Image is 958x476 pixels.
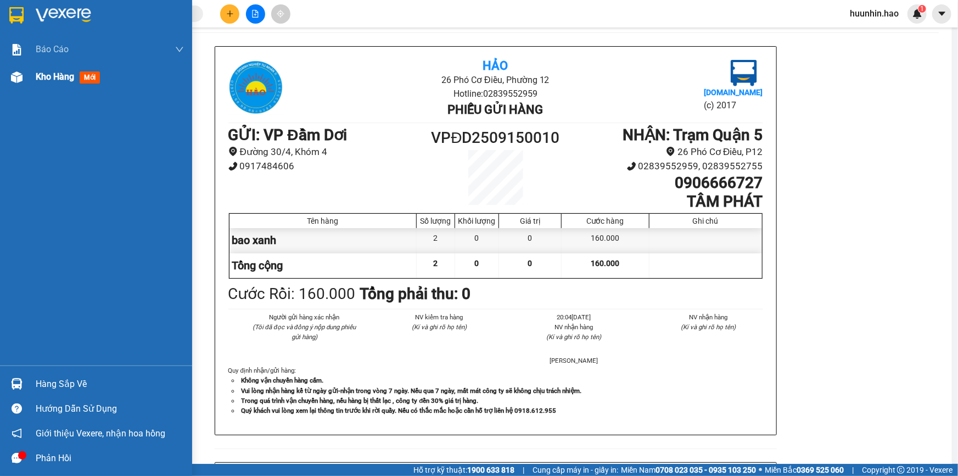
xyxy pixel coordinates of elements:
div: Quy định nhận/gửi hàng : [228,366,763,415]
i: (Kí và ghi rõ họ tên) [681,323,736,331]
strong: Quý khách vui lòng xem lại thông tin trước khi rời quầy. Nếu có thắc mắc hoặc cần hỗ trợ liên hệ ... [242,407,557,414]
strong: 0708 023 035 - 0935 103 250 [656,466,756,474]
span: | [523,464,524,476]
strong: 0369 525 060 [797,466,844,474]
h1: TÂM PHÁT [562,192,763,211]
span: Miền Bắc [765,464,844,476]
div: bao xanh [229,228,417,253]
li: 26 Phó Cơ Điều, Phường 12 [103,27,459,41]
h1: 0906666727 [562,174,763,192]
div: Phản hồi [36,450,184,467]
img: logo.jpg [228,60,283,115]
span: Hỗ trợ kỹ thuật: [413,464,514,476]
h1: VPĐD2509150010 [429,126,563,150]
div: Giá trị [502,217,558,225]
span: environment [666,147,675,156]
li: 02839552959, 02839552755 [562,159,763,174]
li: 0917484606 [228,159,429,174]
span: 0 [475,259,479,268]
strong: Vui lòng nhận hàng kể từ ngày gửi-nhận trong vòng 7 ngày. Nếu qua 7 ngày, mất mát công ty sẽ khôn... [242,387,582,395]
span: 160.000 [591,259,619,268]
img: logo.jpg [14,14,69,69]
div: Hướng dẫn sử dụng [36,401,184,417]
div: Cước Rồi : 160.000 [228,282,356,306]
span: phone [228,162,238,171]
b: Tổng phải thu: 0 [360,285,471,303]
button: caret-down [932,4,951,24]
li: NV kiểm tra hàng [385,312,494,322]
div: 0 [499,228,562,253]
span: caret-down [937,9,947,19]
b: GỬI : VP Đầm Dơi [14,80,132,98]
span: ⚪️ [759,468,762,472]
b: GỬI : VP Đầm Dơi [228,126,347,144]
li: Hotline: 02839552959 [317,87,674,101]
div: Hàng sắp về [36,376,184,392]
li: Đường 30/4, Khóm 4 [228,145,429,159]
span: Tổng cộng [232,259,283,272]
div: Số lượng [419,217,452,225]
img: logo.jpg [731,60,757,86]
div: 0 [455,228,499,253]
span: 0 [528,259,533,268]
span: Miền Nam [621,464,756,476]
span: | [852,464,854,476]
span: file-add [251,10,259,18]
button: file-add [246,4,265,24]
li: NV nhận hàng [520,322,629,332]
img: solution-icon [11,44,23,56]
div: Tên hàng [232,217,414,225]
span: message [12,453,22,463]
span: copyright [897,466,905,474]
div: Cước hàng [564,217,646,225]
strong: 1900 633 818 [467,466,514,474]
span: phone [627,162,636,171]
b: Phiếu gửi hàng [447,103,543,117]
li: Người gửi hàng xác nhận [250,312,359,322]
img: warehouse-icon [11,378,23,390]
div: Khối lượng [458,217,496,225]
span: down [175,45,184,54]
div: Ghi chú [652,217,759,225]
i: (Kí và ghi rõ họ tên) [412,323,467,331]
span: plus [226,10,234,18]
span: aim [277,10,284,18]
strong: Không vận chuyển hàng cấm. [242,377,324,384]
b: [DOMAIN_NAME] [704,88,763,97]
li: 20:04[DATE] [520,312,629,322]
b: NHẬN : Trạm Quận 5 [623,126,763,144]
div: 160.000 [562,228,649,253]
div: 2 [417,228,455,253]
span: environment [228,147,238,156]
span: Báo cáo [36,42,69,56]
li: [PERSON_NAME] [520,356,629,366]
b: Hảo [483,59,508,73]
span: mới [80,71,100,84]
img: icon-new-feature [912,9,922,19]
li: 26 Phó Cơ Điều, P12 [562,145,763,159]
li: Hotline: 02839552959 [103,41,459,54]
i: (Kí và ghi rõ họ tên) [546,333,601,341]
span: notification [12,428,22,439]
button: aim [271,4,290,24]
span: Giới thiệu Vexere, nhận hoa hồng [36,427,165,440]
span: 1 [920,5,924,13]
button: plus [220,4,239,24]
span: Cung cấp máy in - giấy in: [533,464,618,476]
span: Kho hàng [36,71,74,82]
span: 2 [434,259,438,268]
img: logo-vxr [9,7,24,24]
img: warehouse-icon [11,71,23,83]
i: (Tôi đã đọc và đồng ý nộp dung phiếu gửi hàng) [253,323,356,341]
li: (c) 2017 [704,98,763,112]
sup: 1 [918,5,926,13]
span: huunhin.hao [841,7,907,20]
li: NV nhận hàng [654,312,763,322]
li: 26 Phó Cơ Điều, Phường 12 [317,73,674,87]
strong: Trong quá trình vận chuyển hàng, nếu hàng bị thất lạc , công ty đền 30% giá trị hàng. [242,397,479,405]
span: question-circle [12,403,22,414]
